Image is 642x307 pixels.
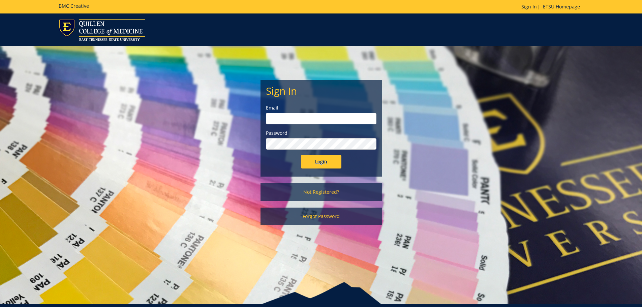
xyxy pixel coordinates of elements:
h2: Sign In [266,85,376,96]
h5: BMC Creative [59,3,89,8]
label: Email [266,104,376,111]
a: Forgot Password [261,208,382,225]
p: | [521,3,583,10]
a: ETSU Homepage [540,3,583,10]
a: Sign In [521,3,537,10]
label: Password [266,130,376,136]
a: Not Registered? [261,183,382,201]
img: ETSU logo [59,19,145,41]
input: Login [301,155,341,168]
